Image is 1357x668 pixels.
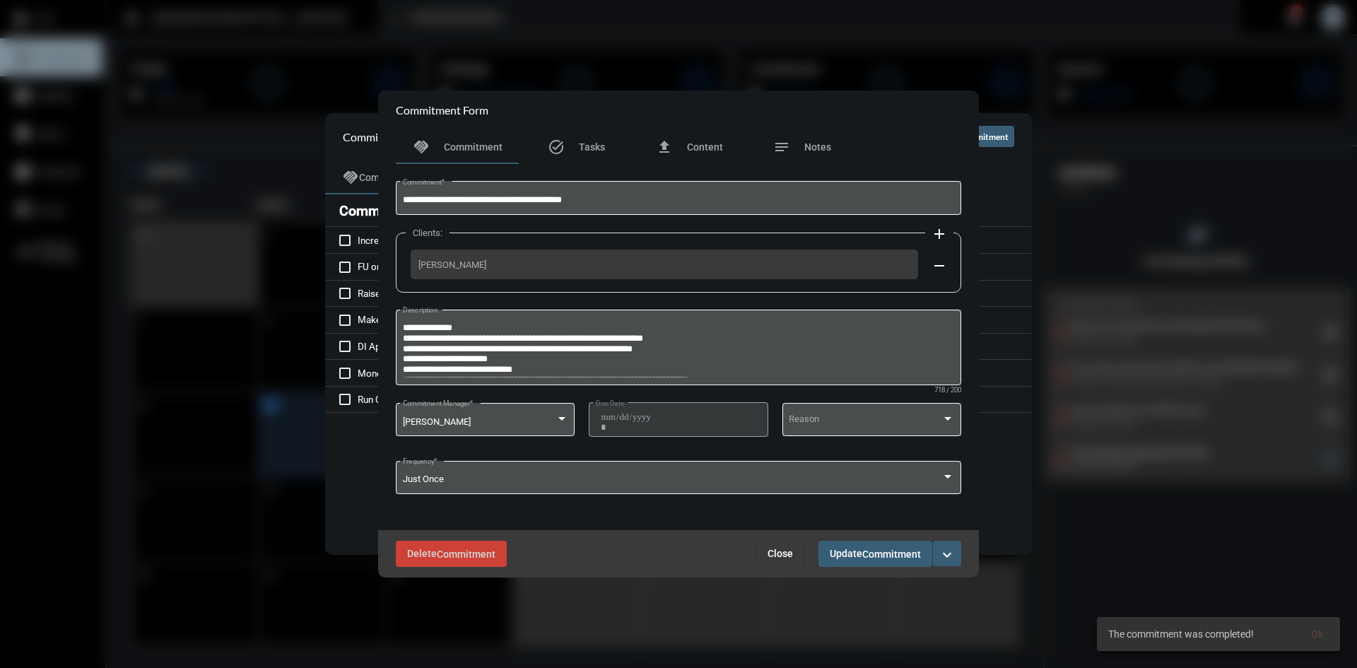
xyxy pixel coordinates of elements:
[407,548,495,559] span: Delete
[804,141,831,153] span: Notes
[342,169,359,186] mat-icon: handshake
[396,541,507,567] button: DeleteCommitment
[773,139,790,156] mat-icon: notes
[358,288,608,299] p: Raise Cash, Distribute and Establish 2024 Drips -
[358,314,608,325] p: Make sure the Student Loan Rider was removed from the policy - 3weeks [DATE] Call Guardian
[403,474,444,484] span: Just Once
[548,139,565,156] mat-icon: task_alt
[656,139,673,156] mat-icon: file_upload
[403,416,471,427] span: [PERSON_NAME]
[830,548,921,559] span: Update
[1311,628,1323,640] span: Ok
[934,387,961,394] mat-hint: 718 / 200
[359,172,437,183] span: Commitments (7)
[687,141,723,153] span: Content
[931,225,948,242] mat-icon: add
[756,541,804,566] button: Close
[579,141,605,153] span: Tasks
[818,541,932,567] button: UpdateCommitment
[768,548,793,559] span: Close
[358,261,608,272] p: FU on the investments ICAPITAL with [PERSON_NAME]
[862,549,921,560] span: Commitment
[396,103,488,117] h2: Commitment Form
[406,228,450,238] label: Clients:
[437,549,495,560] span: Commitment
[358,235,608,246] p: Increase Drips from HUB Account
[444,141,503,153] span: Commitment
[1108,627,1254,641] span: The commitment was completed!
[413,139,430,156] mat-icon: handshake
[358,341,608,352] p: DI App submitted. Awaiting on Medical records
[939,546,956,563] mat-icon: expand_more
[339,203,421,219] h2: Commitment
[358,394,608,405] p: Run Cash Report
[343,130,433,143] h2: Commitments List
[418,259,910,270] span: [PERSON_NAME]
[931,257,948,274] mat-icon: remove
[358,368,608,379] p: Money Movement - Waiting on PAS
